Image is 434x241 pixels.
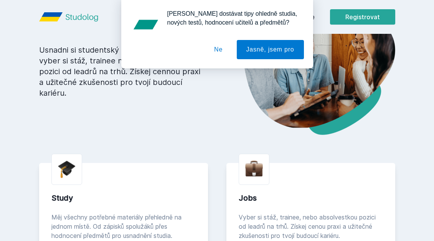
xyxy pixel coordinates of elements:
[51,193,196,203] div: Study
[58,160,76,178] img: graduation-cap.png
[239,193,383,203] div: Jobs
[205,40,232,59] button: Ne
[161,9,304,27] div: [PERSON_NAME] dostávat tipy ohledně studia, nových testů, hodnocení učitelů a předmětů?
[239,213,383,240] div: Vyber si stáž, trainee, nebo absolvestkou pozici od leadrů na trhů. Získej cenou praxi a užitečné...
[237,40,304,59] button: Jasně, jsem pro
[130,9,161,40] img: notification icon
[51,213,196,240] div: Měj všechny potřebné materiály přehledně na jednom místě. Od zápisků spolužáků přes hodnocení pře...
[39,45,205,98] p: Usnadni si studentský život. Na nic nečekej a vyber si stáž, trainee nebo absolvestkou pozici od ...
[245,159,263,178] img: briefcase.png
